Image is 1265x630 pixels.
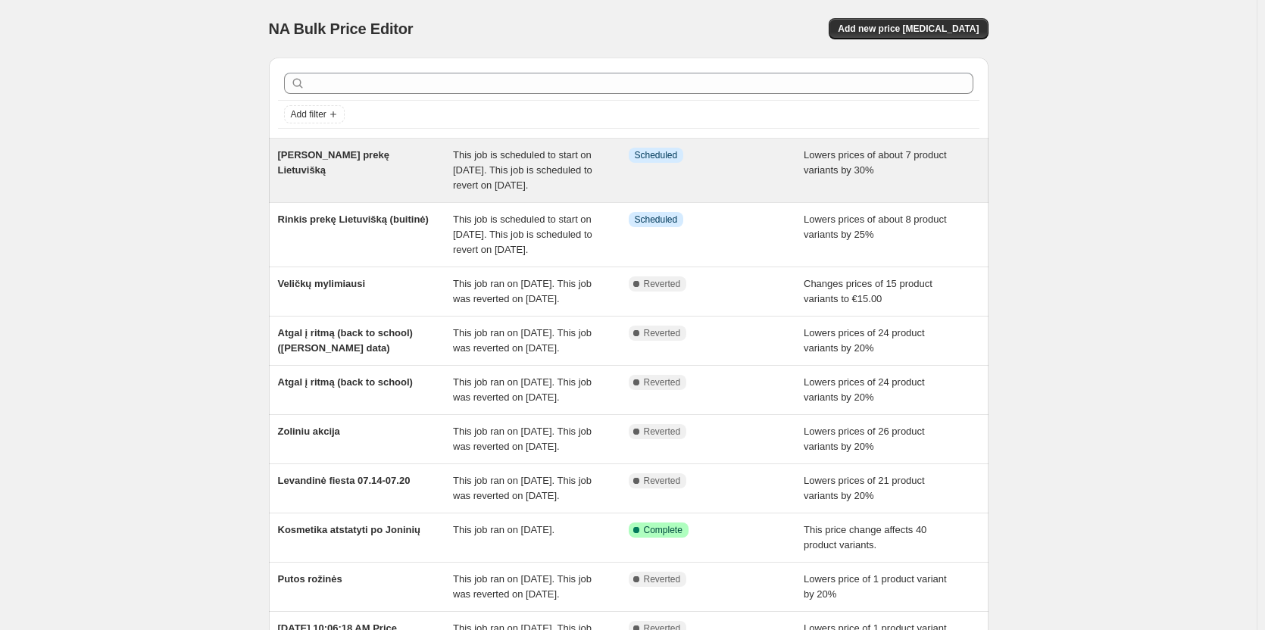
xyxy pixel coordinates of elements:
span: Kosmetika atstatyti po Joninių [278,524,421,535]
span: Reverted [644,573,681,585]
button: Add filter [284,105,345,123]
button: Add new price [MEDICAL_DATA] [829,18,988,39]
span: Scheduled [635,149,678,161]
span: This job ran on [DATE]. This job was reverted on [DATE]. [453,475,592,501]
span: Lowers prices of 24 product variants by 20% [804,327,925,354]
span: Lowers prices of 21 product variants by 20% [804,475,925,501]
span: Reverted [644,376,681,388]
span: Reverted [644,475,681,487]
span: Atgal į ritmą (back to school) [278,376,413,388]
span: This job is scheduled to start on [DATE]. This job is scheduled to revert on [DATE]. [453,149,592,191]
span: NA Bulk Price Editor [269,20,414,37]
span: [PERSON_NAME] prekę Lietuvišką [278,149,389,176]
span: Changes prices of 15 product variants to €15.00 [804,278,932,304]
span: Lowers prices of about 7 product variants by 30% [804,149,947,176]
span: This job ran on [DATE]. This job was reverted on [DATE]. [453,573,592,600]
span: This job ran on [DATE]. This job was reverted on [DATE]. [453,376,592,403]
span: Add filter [291,108,326,120]
span: Scheduled [635,214,678,226]
span: This job is scheduled to start on [DATE]. This job is scheduled to revert on [DATE]. [453,214,592,255]
span: Veličkų mylimiausi [278,278,366,289]
span: Add new price [MEDICAL_DATA] [838,23,979,35]
span: Reverted [644,278,681,290]
span: Lowers price of 1 product variant by 20% [804,573,947,600]
span: This job ran on [DATE]. This job was reverted on [DATE]. [453,278,592,304]
span: Reverted [644,327,681,339]
span: Atgal į ritmą (back to school) ([PERSON_NAME] data) [278,327,413,354]
span: Complete [644,524,682,536]
span: This job ran on [DATE]. This job was reverted on [DATE]. [453,426,592,452]
span: Levandinė fiesta 07.14-07.20 [278,475,411,486]
span: Putos rožinės [278,573,342,585]
span: This job ran on [DATE]. [453,524,554,535]
span: Lowers prices of about 8 product variants by 25% [804,214,947,240]
span: This price change affects 40 product variants. [804,524,926,550]
span: This job ran on [DATE]. This job was reverted on [DATE]. [453,327,592,354]
span: Lowers prices of 24 product variants by 20% [804,376,925,403]
span: Rinkis prekę Lietuvišką (buitinė) [278,214,429,225]
span: Zoliniu akcija [278,426,340,437]
span: Lowers prices of 26 product variants by 20% [804,426,925,452]
span: Reverted [644,426,681,438]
